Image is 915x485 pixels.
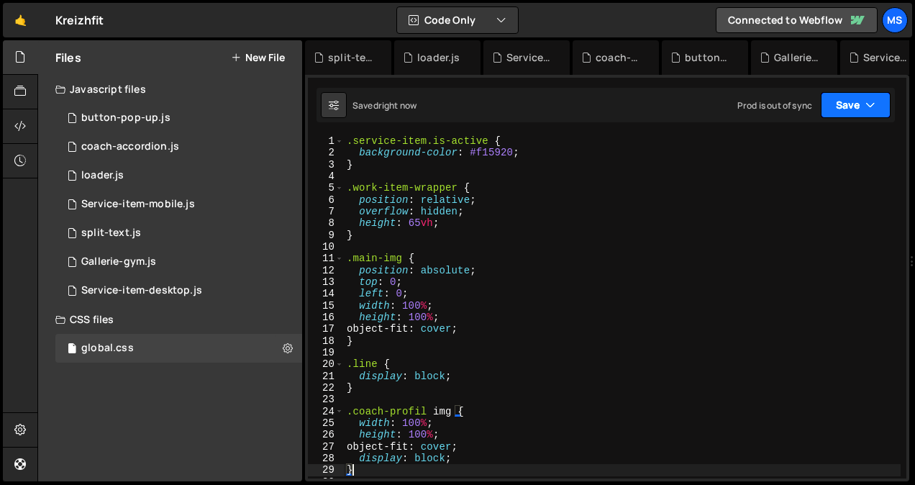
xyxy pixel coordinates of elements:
button: New File [231,52,285,63]
div: 18 [308,335,344,347]
div: 26 [308,429,344,440]
div: global.css [81,342,134,355]
div: button-pop-up.js [685,50,731,65]
div: 16128/43705.js [55,104,302,132]
div: split-text.js [81,227,141,240]
div: loader.js [417,50,460,65]
div: 11 [308,253,344,264]
div: 14 [308,288,344,299]
div: 16128/43342.css [55,334,302,363]
div: 8 [308,217,344,229]
button: Code Only [397,7,518,33]
div: 25 [308,417,344,429]
a: Connected to Webflow [716,7,878,33]
div: 5 [308,182,344,194]
div: button-pop-up.js [81,112,170,124]
div: 1 [308,135,344,147]
div: coach-accordion.js [81,140,179,153]
div: 16128/43343.js [55,248,302,276]
div: 16128/43614.js [55,190,302,219]
div: 16128/44075.js [55,161,302,190]
a: ms [882,7,908,33]
div: 6 [308,194,344,206]
div: 10 [308,241,344,253]
div: 13 [308,276,344,288]
div: 4 [308,171,344,182]
div: 22 [308,382,344,394]
div: coach-accordion.js [596,50,642,65]
div: 24 [308,406,344,417]
button: Save [821,92,891,118]
div: Saved [352,99,416,112]
div: Kreizhfit [55,12,104,29]
div: split-text.js [328,50,374,65]
div: Prod is out of sync [737,99,812,112]
div: 16128/43440.js [55,132,302,161]
div: right now [378,99,416,112]
div: Service-item-mobile.js [81,198,195,211]
h2: Files [55,50,81,65]
div: CSS files [38,305,302,334]
div: 2 [308,147,344,158]
div: Service-item-desktop.js [81,284,202,297]
div: 29 [308,464,344,476]
div: Gallerie-gym.js [81,255,156,268]
div: 15 [308,300,344,312]
div: 9 [308,230,344,241]
div: 12 [308,265,344,276]
div: 16 [308,312,344,323]
div: Service-item-mobile.js [506,50,552,65]
div: 21 [308,371,344,382]
div: 20 [308,358,344,370]
div: 23 [308,394,344,405]
div: 16128/44128.js [55,219,302,248]
div: Gallerie-gym.js [774,50,820,65]
div: Javascript files [38,75,302,104]
div: 17 [308,323,344,335]
div: 19 [308,347,344,358]
div: 16128/43341.js [55,276,302,305]
div: 28 [308,453,344,464]
div: 27 [308,441,344,453]
a: 🤙 [3,3,38,37]
div: 3 [308,159,344,171]
div: 7 [308,206,344,217]
div: loader.js [81,169,124,182]
div: Service-item-desktop.js [863,50,909,65]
